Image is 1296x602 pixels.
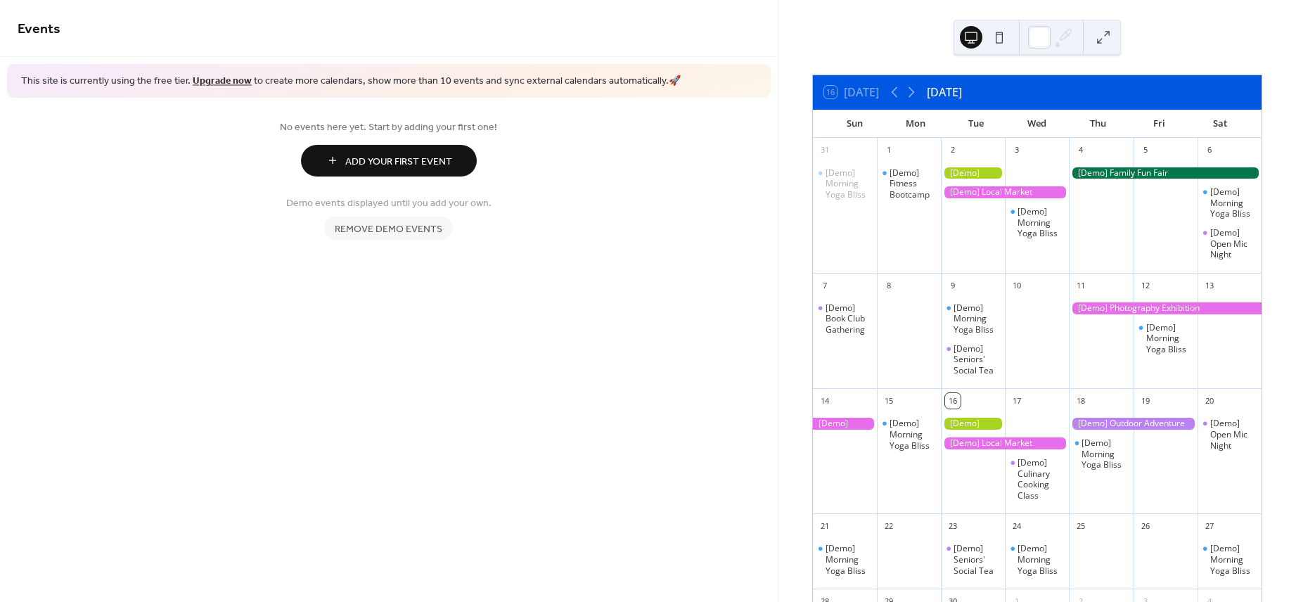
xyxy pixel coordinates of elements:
button: Remove demo events [324,217,453,240]
div: [Demo] Morning Yoga Bliss [1210,186,1256,219]
div: Wed [1007,110,1068,138]
div: Mon [885,110,946,138]
div: [Demo] Morning Yoga Bliss [1198,186,1262,219]
div: [Demo] Morning Yoga Bliss [877,418,941,451]
span: No events here yet. Start by adding your first one! [18,120,760,134]
div: [Demo] Seniors' Social Tea [954,343,999,376]
div: [Demo] Book Club Gathering [826,302,871,335]
div: 13 [1202,278,1217,293]
div: 6 [1202,143,1217,158]
button: Add Your First Event [301,145,477,177]
div: 8 [881,278,897,293]
div: [Demo] Morning Yoga Bliss [1082,437,1127,470]
div: 10 [1009,278,1025,293]
div: [Demo] Outdoor Adventure Day [1069,418,1197,430]
div: 7 [817,278,833,293]
div: 4 [1073,143,1089,158]
div: 2 [945,143,961,158]
a: Add Your First Event [18,145,760,177]
div: [Demo] Gardening Workshop [941,418,1005,430]
div: [Demo] Morning Yoga Bliss [813,167,877,200]
div: Sat [1189,110,1250,138]
div: 31 [817,143,833,158]
div: [Demo] Photography Exhibition [813,418,877,430]
div: [Demo] Seniors' Social Tea [941,543,1005,576]
div: Tue [946,110,1007,138]
div: [Demo] Open Mic Night [1210,418,1256,451]
div: 25 [1073,518,1089,534]
div: Thu [1067,110,1129,138]
div: [Demo] Gardening Workshop [941,167,1005,179]
div: [Demo] Morning Yoga Bliss [1069,437,1133,470]
div: Sun [824,110,885,138]
div: [Demo] Morning Yoga Bliss [1210,543,1256,576]
div: [Demo] Photography Exhibition [1069,302,1261,314]
div: Fri [1129,110,1190,138]
div: 9 [945,278,961,293]
div: [Demo] Morning Yoga Bliss [941,302,1005,335]
div: [Demo] Morning Yoga Bliss [1005,543,1069,576]
div: 24 [1009,518,1025,534]
div: [Demo] Family Fun Fair [1069,167,1261,179]
div: [Demo] Seniors' Social Tea [954,543,999,576]
div: [Demo] Book Club Gathering [813,302,877,335]
div: [Demo] Fitness Bootcamp [877,167,941,200]
div: [Demo] Open Mic Night [1210,227,1256,260]
div: 23 [945,518,961,534]
div: [Demo] Morning Yoga Bliss [1198,543,1262,576]
div: 26 [1138,518,1153,534]
div: [Demo] Morning Yoga Bliss [813,543,877,576]
div: 20 [1202,393,1217,409]
div: 18 [1073,393,1089,409]
a: Upgrade now [193,72,252,91]
div: [Demo] Seniors' Social Tea [941,343,1005,376]
div: 21 [817,518,833,534]
span: Demo events displayed until you add your own. [286,196,492,210]
div: [Demo] Fitness Bootcamp [890,167,935,200]
div: [Demo] Culinary Cooking Class [1005,457,1069,501]
div: 12 [1138,278,1153,293]
div: 19 [1138,393,1153,409]
div: [Demo] Morning Yoga Bliss [1018,543,1063,576]
div: 1 [881,143,897,158]
div: [Demo] Morning Yoga Bliss [826,543,871,576]
span: Events [18,15,60,43]
div: [Demo] Culinary Cooking Class [1018,457,1063,501]
div: [Demo] Morning Yoga Bliss [1146,322,1192,355]
div: 16 [945,393,961,409]
div: 22 [881,518,897,534]
div: [Demo] Morning Yoga Bliss [826,167,871,200]
div: 14 [817,393,833,409]
div: [Demo] Open Mic Night [1198,418,1262,451]
span: This site is currently using the free tier. to create more calendars, show more than 10 events an... [21,75,681,89]
div: [Demo] Morning Yoga Bliss [1134,322,1198,355]
div: [Demo] Morning Yoga Bliss [954,302,999,335]
div: [Demo] Open Mic Night [1198,227,1262,260]
div: [Demo] Local Market [941,437,1069,449]
div: 5 [1138,143,1153,158]
div: 27 [1202,518,1217,534]
div: [Demo] Local Market [941,186,1069,198]
div: [Demo] Morning Yoga Bliss [890,418,935,451]
span: Add Your First Event [345,154,452,169]
div: [Demo] Morning Yoga Bliss [1005,206,1069,239]
div: 3 [1009,143,1025,158]
div: [DATE] [927,84,962,101]
span: Remove demo events [335,222,442,236]
div: 11 [1073,278,1089,293]
div: [Demo] Morning Yoga Bliss [1018,206,1063,239]
div: 15 [881,393,897,409]
div: 17 [1009,393,1025,409]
